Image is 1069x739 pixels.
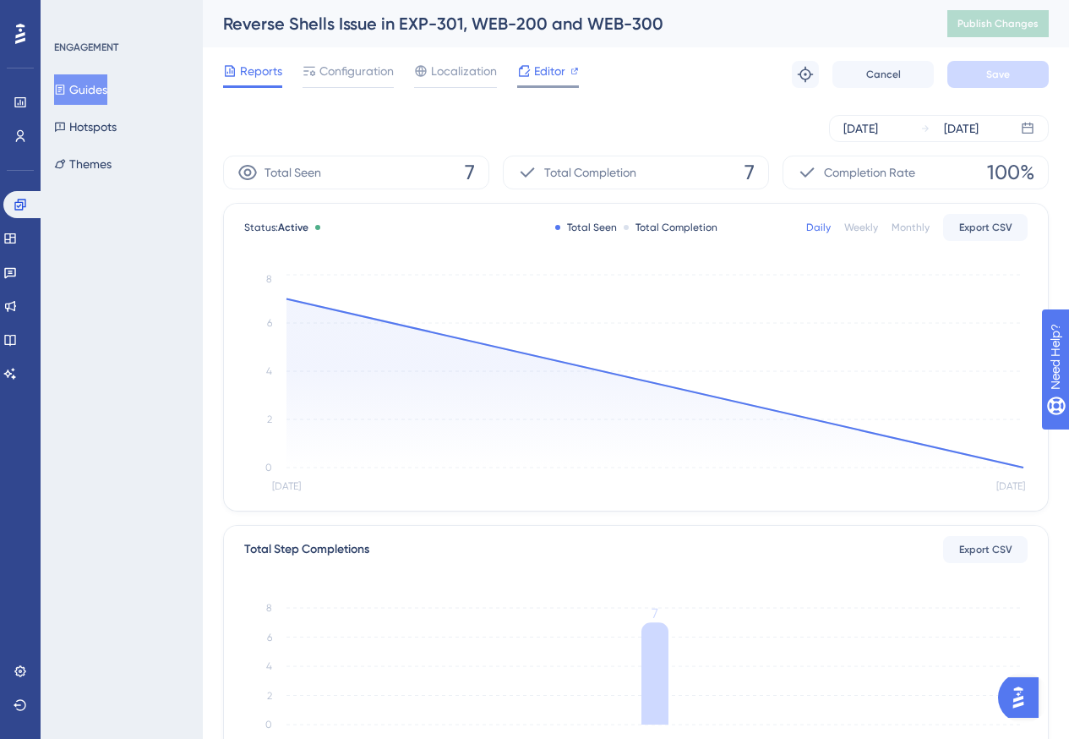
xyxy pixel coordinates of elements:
tspan: 8 [266,273,272,285]
button: Export CSV [943,536,1028,563]
tspan: 6 [267,632,272,643]
span: Reports [240,61,282,81]
span: 7 [744,159,755,186]
div: Daily [806,221,831,234]
tspan: [DATE] [996,480,1025,492]
span: 100% [987,159,1034,186]
span: Save [986,68,1010,81]
div: Total Step Completions [244,539,369,560]
div: Monthly [892,221,930,234]
span: Cancel [866,68,901,81]
span: Status: [244,221,308,234]
tspan: [DATE] [272,480,301,492]
span: Total Seen [265,162,321,183]
button: Themes [54,149,112,179]
div: [DATE] [843,118,878,139]
tspan: 4 [266,660,272,672]
button: Export CSV [943,214,1028,241]
iframe: UserGuiding AI Assistant Launcher [998,672,1049,723]
span: 7 [465,159,475,186]
div: Reverse Shells Issue in EXP-301, WEB-200 and WEB-300 [223,12,905,36]
span: Editor [534,61,565,81]
tspan: 0 [265,462,272,474]
button: Cancel [832,61,934,88]
button: Publish Changes [947,10,1049,37]
button: Hotspots [54,112,117,142]
tspan: 2 [267,413,272,425]
button: Save [947,61,1049,88]
tspan: 6 [267,317,272,329]
span: Completion Rate [824,162,915,183]
span: Need Help? [40,4,106,25]
div: ENGAGEMENT [54,41,118,54]
div: Weekly [844,221,878,234]
span: Active [278,222,308,233]
tspan: 8 [266,602,272,614]
div: Total Completion [624,221,717,234]
tspan: 7 [652,605,658,621]
span: Export CSV [959,543,1012,556]
tspan: 4 [266,365,272,377]
div: [DATE] [944,118,979,139]
div: Total Seen [555,221,617,234]
span: Configuration [319,61,394,81]
span: Publish Changes [957,17,1039,30]
span: Total Completion [544,162,636,183]
tspan: 2 [267,690,272,702]
tspan: 0 [265,719,272,731]
span: Localization [431,61,497,81]
span: Export CSV [959,221,1012,234]
button: Guides [54,74,107,105]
